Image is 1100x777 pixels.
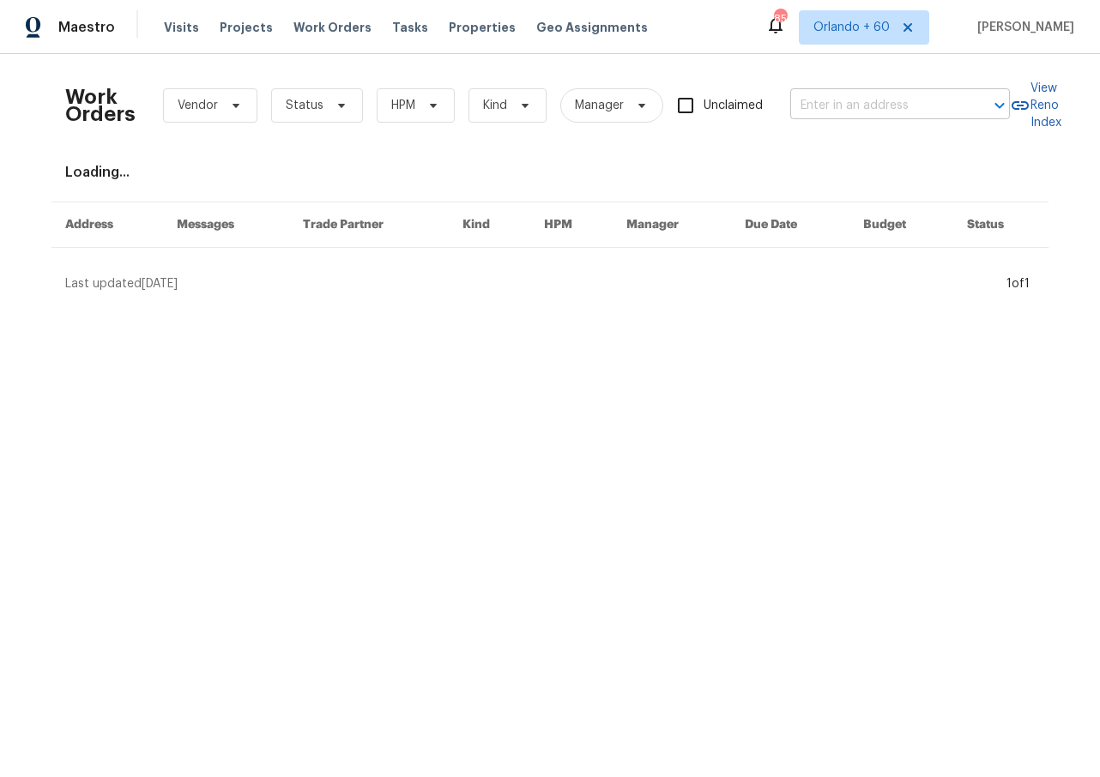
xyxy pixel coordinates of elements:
span: Projects [220,19,273,36]
span: Geo Assignments [536,19,648,36]
th: Budget [849,202,953,248]
span: Status [286,97,323,114]
span: Manager [575,97,624,114]
th: Messages [163,202,289,248]
span: Maestro [58,19,115,36]
input: Enter in an address [790,93,962,119]
span: [DATE] [142,278,178,290]
div: Last updated [65,275,1001,292]
span: Visits [164,19,199,36]
span: Work Orders [293,19,372,36]
span: Vendor [178,97,218,114]
th: Status [953,202,1049,248]
span: Kind [483,97,507,114]
a: View Reno Index [1010,80,1061,131]
button: Open [988,93,1012,117]
th: HPM [530,202,613,248]
span: Tasks [392,21,428,33]
span: [PERSON_NAME] [970,19,1074,36]
div: Loading... [65,164,1035,181]
th: Due Date [731,202,849,248]
th: Address [51,202,163,248]
th: Trade Partner [289,202,450,248]
span: HPM [391,97,415,114]
span: Orlando + 60 [813,19,890,36]
span: Properties [449,19,516,36]
div: 851 [774,10,786,27]
div: 1 of 1 [1006,275,1030,292]
h2: Work Orders [65,88,136,123]
span: Unclaimed [704,97,763,115]
th: Manager [613,202,731,248]
th: Kind [449,202,530,248]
